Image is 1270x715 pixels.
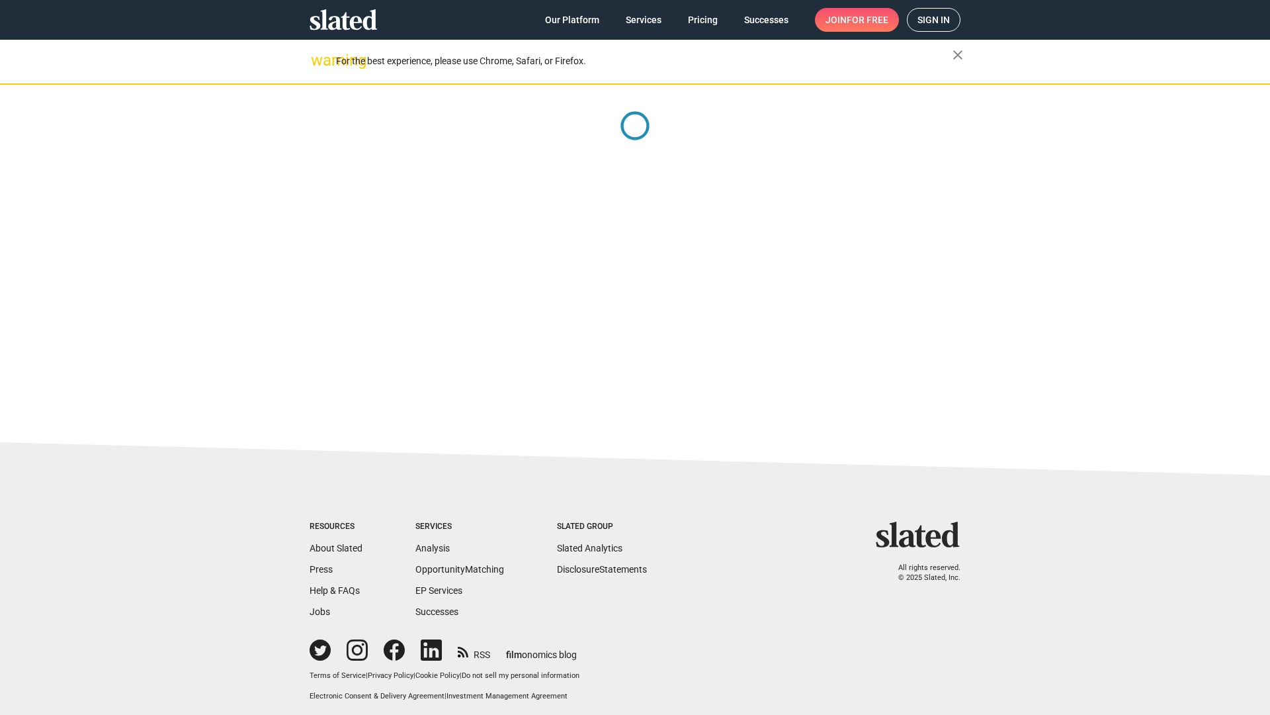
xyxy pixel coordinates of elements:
[311,52,327,68] mat-icon: warning
[368,671,413,680] a: Privacy Policy
[460,671,462,680] span: |
[415,543,450,553] a: Analysis
[626,8,661,32] span: Services
[825,8,888,32] span: Join
[415,671,460,680] a: Cookie Policy
[462,671,579,681] button: Do not sell my personal information
[506,638,577,661] a: filmonomics blog
[310,543,362,553] a: About Slated
[677,8,728,32] a: Pricing
[545,8,599,32] span: Our Platform
[446,692,568,700] a: Investment Management Agreement
[415,564,504,575] a: OpportunityMatching
[444,692,446,700] span: |
[688,8,718,32] span: Pricing
[310,606,330,617] a: Jobs
[557,564,647,575] a: DisclosureStatements
[310,671,366,680] a: Terms of Service
[917,9,950,31] span: Sign in
[557,543,622,553] a: Slated Analytics
[734,8,799,32] a: Successes
[557,522,647,532] div: Slated Group
[458,641,490,661] a: RSS
[744,8,788,32] span: Successes
[310,522,362,532] div: Resources
[615,8,672,32] a: Services
[413,671,415,680] span: |
[534,8,610,32] a: Our Platform
[847,8,888,32] span: for free
[366,671,368,680] span: |
[415,585,462,596] a: EP Services
[310,585,360,596] a: Help & FAQs
[415,522,504,532] div: Services
[415,606,458,617] a: Successes
[310,564,333,575] a: Press
[815,8,899,32] a: Joinfor free
[950,47,966,63] mat-icon: close
[506,649,522,660] span: film
[884,563,960,583] p: All rights reserved. © 2025 Slated, Inc.
[310,692,444,700] a: Electronic Consent & Delivery Agreement
[336,52,952,70] div: For the best experience, please use Chrome, Safari, or Firefox.
[907,8,960,32] a: Sign in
